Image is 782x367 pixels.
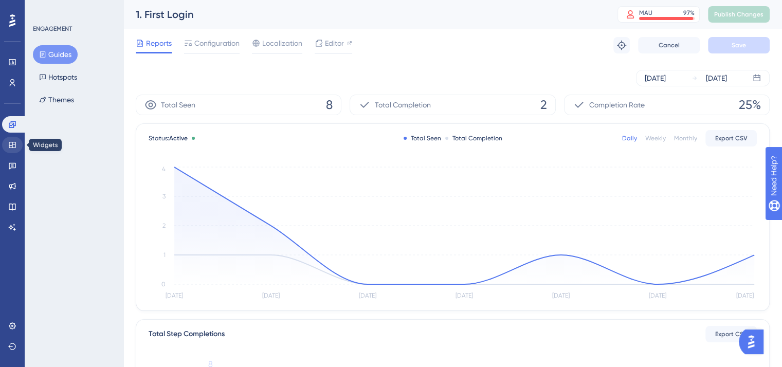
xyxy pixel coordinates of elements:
span: 25% [739,97,761,113]
tspan: [DATE] [649,292,666,299]
div: Monthly [674,134,697,142]
div: Total Completion [445,134,502,142]
span: Status: [149,134,188,142]
tspan: [DATE] [166,292,183,299]
button: Themes [33,90,80,109]
tspan: [DATE] [552,292,570,299]
span: Localization [262,37,302,49]
tspan: [DATE] [262,292,280,299]
span: Need Help? [24,3,64,15]
span: Active [169,135,188,142]
iframe: UserGuiding AI Assistant Launcher [739,326,770,357]
button: Save [708,37,770,53]
tspan: 1 [163,251,166,259]
div: Total Seen [404,134,441,142]
span: Save [732,41,746,49]
span: Total Seen [161,99,195,111]
tspan: [DATE] [359,292,376,299]
div: [DATE] [706,72,727,84]
tspan: [DATE] [456,292,473,299]
div: 97 % [683,9,695,17]
span: 8 [326,97,333,113]
div: Total Step Completions [149,328,225,340]
span: Export CSV [715,134,748,142]
div: [DATE] [645,72,666,84]
tspan: 0 [161,281,166,288]
button: Hotspots [33,68,83,86]
div: Daily [622,134,637,142]
span: Publish Changes [714,10,763,19]
tspan: [DATE] [736,292,754,299]
button: Publish Changes [708,6,770,23]
div: Weekly [645,134,666,142]
span: Export CSV [715,330,748,338]
div: ENGAGEMENT [33,25,72,33]
tspan: 3 [162,193,166,200]
span: Reports [146,37,172,49]
button: Cancel [638,37,700,53]
span: Completion Rate [589,99,645,111]
button: Export CSV [705,326,757,342]
button: Guides [33,45,78,64]
span: 2 [540,97,547,113]
button: Export CSV [705,130,757,146]
span: Configuration [194,37,240,49]
tspan: 2 [162,222,166,229]
div: 1. First Login [136,7,592,22]
span: Total Completion [375,99,431,111]
span: Editor [325,37,344,49]
div: MAU [639,9,652,17]
span: Cancel [659,41,680,49]
tspan: 4 [162,166,166,173]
